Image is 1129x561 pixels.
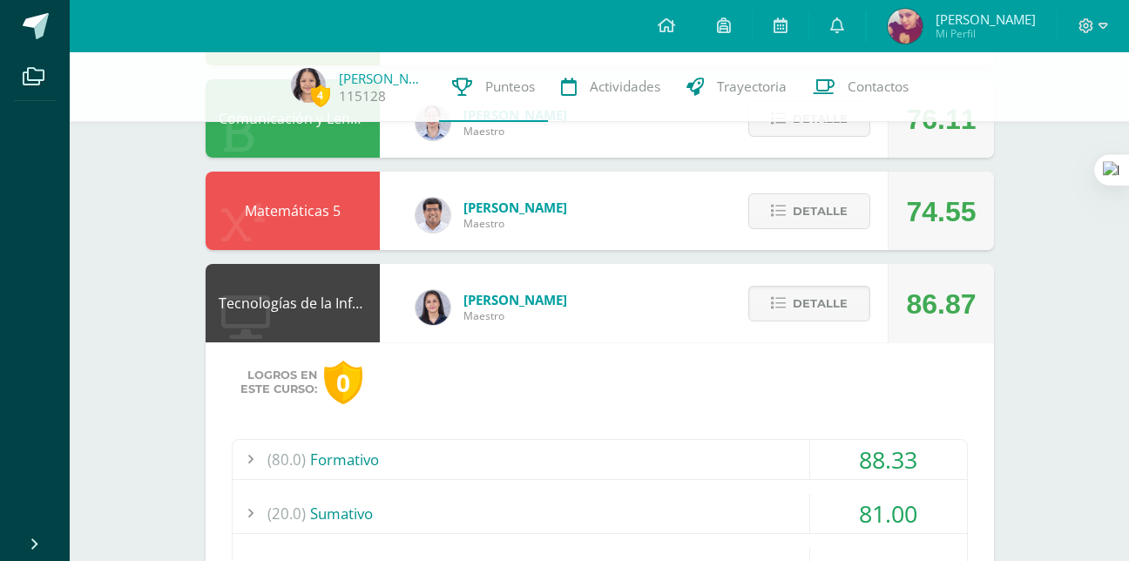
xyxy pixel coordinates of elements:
[416,198,450,233] img: 01ec045deed16b978cfcd964fb0d0c55.png
[936,10,1036,28] span: [PERSON_NAME]
[311,84,330,106] span: 4
[793,287,848,320] span: Detalle
[906,265,976,343] div: 86.87
[240,368,317,396] span: Logros en este curso:
[463,308,567,323] span: Maestro
[748,286,870,321] button: Detalle
[233,494,967,533] div: Sumativo
[439,52,548,122] a: Punteos
[339,70,426,87] a: [PERSON_NAME]
[793,195,848,227] span: Detalle
[206,264,380,342] div: Tecnologías de la Información y la Comunicación 5
[206,172,380,250] div: Matemáticas 5
[267,494,306,533] span: (20.0)
[800,52,922,122] a: Contactos
[888,9,923,44] img: 56fa8ae54895f260aaa680a71fb556c5.png
[673,52,800,122] a: Trayectoria
[748,193,870,229] button: Detalle
[416,105,450,140] img: daba15fc5312cea3888e84612827f950.png
[233,440,967,479] div: Formativo
[590,78,660,96] span: Actividades
[291,68,326,103] img: a7ee6d70d80002b2e40dc5bf61ca7e6f.png
[485,78,535,96] span: Punteos
[548,52,673,122] a: Actividades
[324,361,362,405] div: 0
[463,291,567,308] span: [PERSON_NAME]
[810,494,967,533] div: 81.00
[416,290,450,325] img: dbcf09110664cdb6f63fe058abfafc14.png
[339,87,386,105] a: 115128
[936,26,1036,41] span: Mi Perfil
[463,199,567,216] span: [PERSON_NAME]
[463,216,567,231] span: Maestro
[906,172,976,251] div: 74.55
[810,440,967,479] div: 88.33
[463,124,567,139] span: Maestro
[848,78,909,96] span: Contactos
[267,440,306,479] span: (80.0)
[717,78,787,96] span: Trayectoria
